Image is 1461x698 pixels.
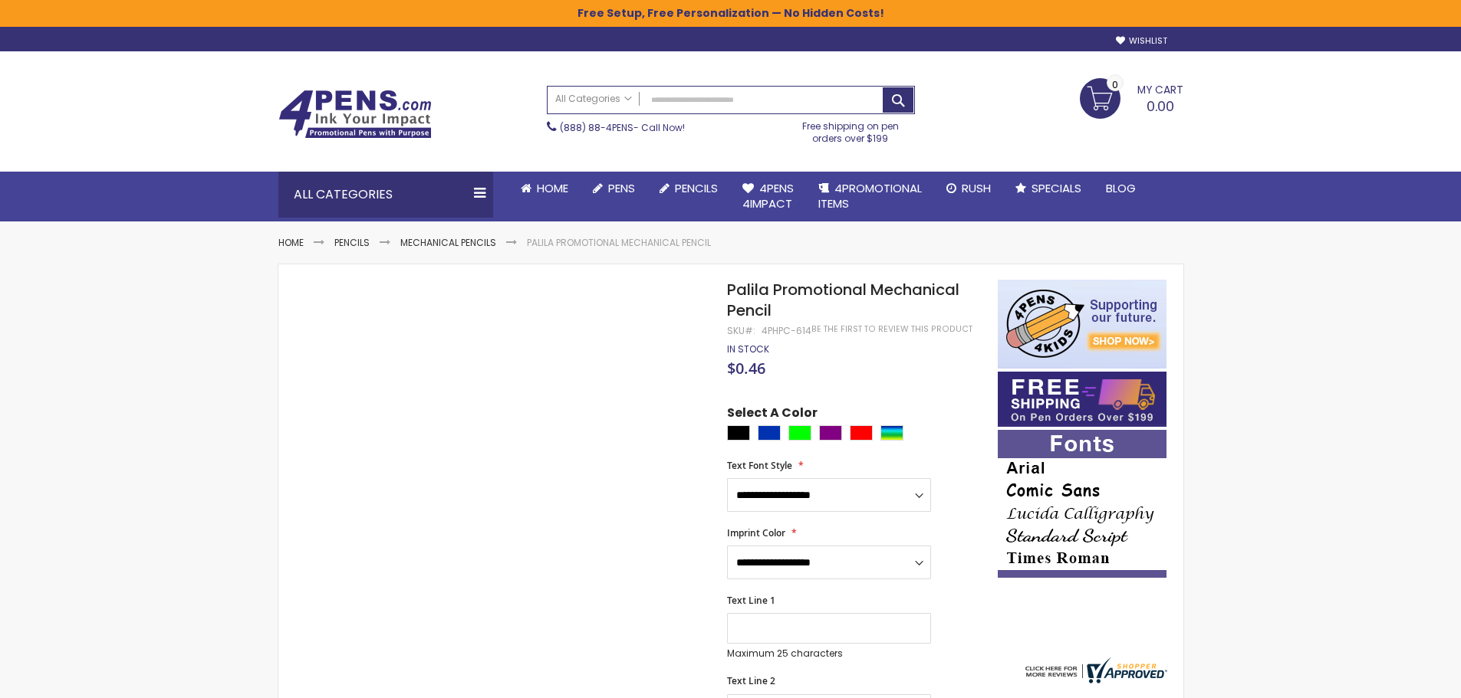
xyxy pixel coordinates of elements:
[934,172,1003,205] a: Rush
[1022,657,1167,683] img: 4pens.com widget logo
[555,93,632,105] span: All Categories
[560,121,633,134] a: (888) 88-4PENS
[727,459,792,472] span: Text Font Style
[819,425,842,441] div: Purple
[850,425,873,441] div: Red
[727,358,765,378] span: $0.46
[727,405,818,425] span: Select A Color
[1080,78,1183,116] a: 0.00 0
[400,236,496,249] a: Mechanical Pencils
[788,425,811,441] div: Lime Green
[762,325,811,337] div: 4PHPC-614
[998,430,1166,578] img: font-personalization-examples
[647,172,730,205] a: Pencils
[560,121,685,134] span: - Call Now!
[727,425,750,441] div: Black
[727,674,775,687] span: Text Line 2
[278,90,432,139] img: 4Pens Custom Pens and Promotional Products
[1094,172,1148,205] a: Blog
[998,280,1166,369] img: 4pens 4 kids
[811,323,972,335] a: Be the first to review this product
[727,279,959,321] span: Palila Promotional Mechanical Pencil
[675,180,718,196] span: Pencils
[818,180,922,211] span: 4PROMOTIONAL ITEMS
[727,342,769,356] span: In stock
[742,180,794,211] span: 4Pens 4impact
[548,87,640,112] a: All Categories
[1106,180,1136,196] span: Blog
[508,172,581,205] a: Home
[962,180,991,196] span: Rush
[527,237,711,249] li: Palila Promotional Mechanical Pencil
[278,172,493,218] div: All Categories
[806,172,934,221] a: 4PROMOTIONALITEMS
[1032,180,1081,196] span: Specials
[730,172,806,221] a: 4Pens4impact
[1112,77,1118,92] span: 0
[608,180,635,196] span: Pens
[537,180,568,196] span: Home
[1147,97,1174,116] span: 0.00
[278,236,304,249] a: Home
[880,425,903,441] div: Assorted
[998,372,1166,427] img: Free shipping on orders over $199
[334,236,370,249] a: Pencils
[1022,673,1167,687] a: 4pens.com certificate URL
[758,425,781,441] div: Blue
[727,647,931,660] p: Maximum 25 characters
[786,114,915,145] div: Free shipping on pen orders over $199
[727,324,755,337] strong: SKU
[1116,35,1167,47] a: Wishlist
[727,343,769,356] div: Availability
[727,594,775,607] span: Text Line 1
[1003,172,1094,205] a: Specials
[581,172,647,205] a: Pens
[727,526,785,539] span: Imprint Color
